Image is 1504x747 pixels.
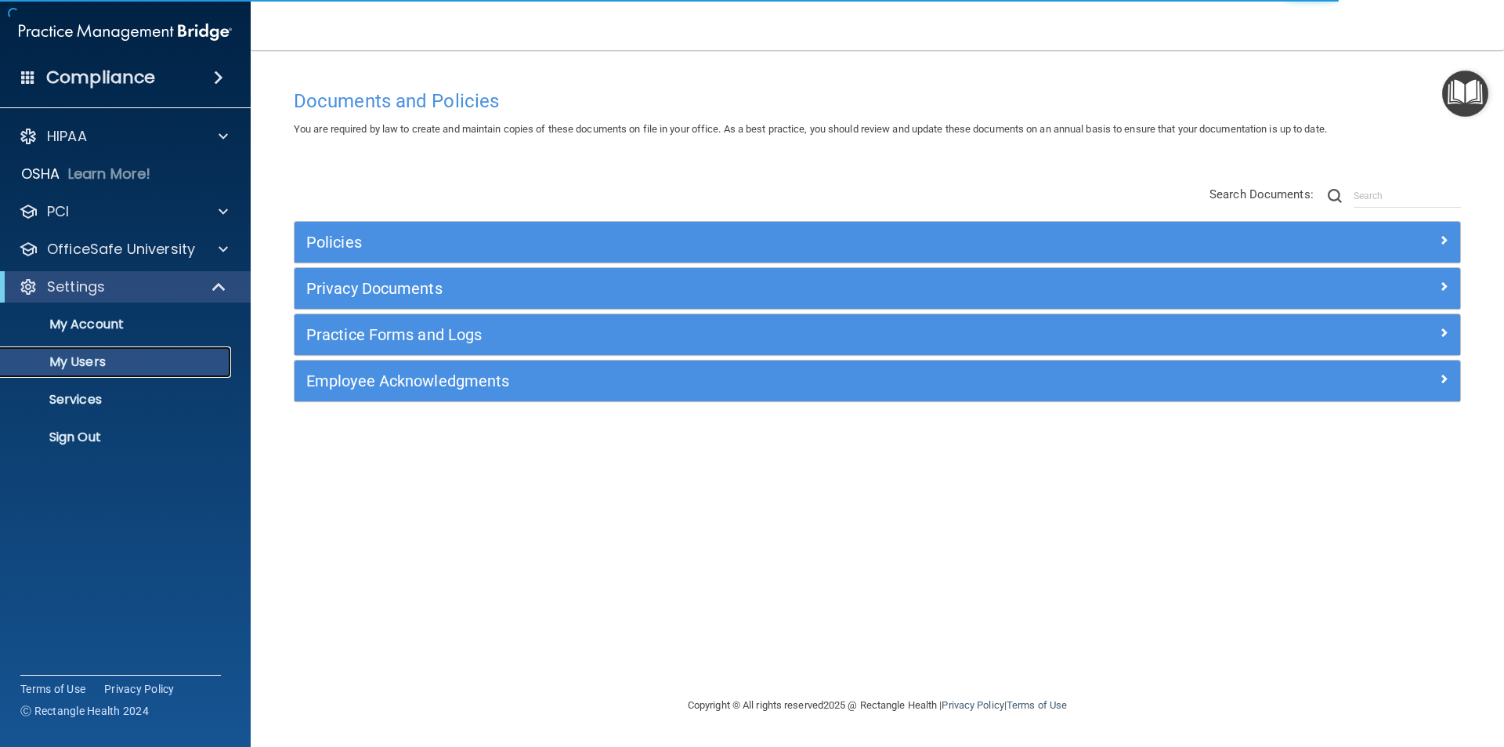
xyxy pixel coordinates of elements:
[20,703,149,719] span: Ⓒ Rectangle Health 2024
[19,202,228,221] a: PCI
[19,277,227,296] a: Settings
[47,202,69,221] p: PCI
[19,240,228,259] a: OfficeSafe University
[294,123,1327,135] span: You are required by law to create and maintain copies of these documents on file in your office. ...
[10,430,224,445] p: Sign Out
[10,317,224,332] p: My Account
[306,276,1448,301] a: Privacy Documents
[1442,71,1488,117] button: Open Resource Center
[10,392,224,408] p: Services
[1328,189,1342,203] img: ic-search.3b580494.png
[1354,184,1461,208] input: Search
[591,680,1163,731] div: Copyright © All rights reserved 2025 @ Rectangle Health | |
[942,699,1003,711] a: Privacy Policy
[306,234,1157,251] h5: Policies
[19,16,232,48] img: PMB logo
[294,91,1461,111] h4: Documents and Policies
[20,681,85,697] a: Terms of Use
[19,127,228,146] a: HIPAA
[306,322,1448,347] a: Practice Forms and Logs
[104,681,175,697] a: Privacy Policy
[47,277,105,296] p: Settings
[306,372,1157,390] h5: Employee Acknowledgments
[47,127,87,146] p: HIPAA
[47,240,195,259] p: OfficeSafe University
[1233,636,1485,698] iframe: Drift Widget Chat Controller
[306,326,1157,343] h5: Practice Forms and Logs
[306,368,1448,393] a: Employee Acknowledgments
[21,165,60,183] p: OSHA
[1209,187,1314,201] span: Search Documents:
[68,165,151,183] p: Learn More!
[306,280,1157,297] h5: Privacy Documents
[46,67,155,89] h4: Compliance
[1007,699,1067,711] a: Terms of Use
[10,354,224,370] p: My Users
[306,230,1448,255] a: Policies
